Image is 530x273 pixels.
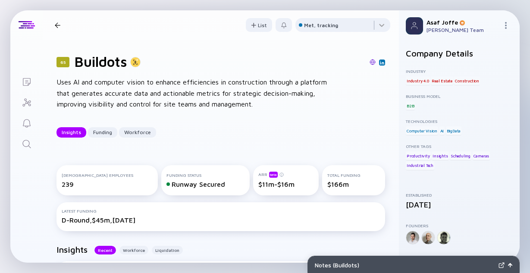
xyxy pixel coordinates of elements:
div: B2B [406,101,415,110]
img: Expand Notes [499,262,505,268]
div: beta [269,172,278,178]
div: List [246,19,272,32]
div: Latest Funding [62,208,380,213]
a: Search [10,133,43,154]
img: Buildots Linkedin Page [380,60,384,65]
a: Reminders [10,112,43,133]
h2: Insights [56,245,88,254]
button: Workforce [119,127,156,138]
div: Founders [406,223,513,228]
div: Other Tags [406,144,513,149]
div: Construction [454,76,480,85]
button: List [246,18,272,32]
div: [DEMOGRAPHIC_DATA] Employees [62,173,153,178]
div: 239 [62,180,153,188]
div: $11m-$16m [258,180,314,188]
div: Insights [432,151,448,160]
div: Runway Secured [166,180,245,188]
div: [PERSON_NAME] Team [427,27,499,33]
div: Met, tracking [304,22,338,28]
button: Insights [56,127,86,138]
h1: Buildots [75,53,127,70]
div: Asaf Joffe [427,19,499,26]
div: Established [406,192,513,198]
div: Industry [406,69,513,74]
button: Liquidation [152,246,183,254]
h2: Company Details [406,48,513,58]
div: [DATE] [406,200,513,209]
a: Investor Map [10,91,43,112]
div: D-Round, $45m, [DATE] [62,216,380,224]
a: Lists [10,71,43,91]
div: Productivity [406,151,431,160]
button: Workforce [119,246,148,254]
img: Open Notes [508,263,512,267]
div: AI [439,126,445,135]
div: Scheduling [450,151,471,160]
div: Industrial Tech [406,161,434,170]
div: Insights [56,126,86,139]
div: Business Model [406,94,513,99]
img: Buildots Website [370,59,376,65]
div: Total Funding [327,173,380,178]
div: Technologies [406,119,513,124]
div: $166m [327,180,380,188]
div: 65 [56,57,69,67]
div: BigData [446,126,462,135]
div: Computer Vision [406,126,438,135]
div: Funding Status [166,173,245,178]
button: Funding [88,127,117,138]
div: Real Estate [431,76,453,85]
div: Workforce [119,126,156,139]
div: Funding [88,126,117,139]
button: Recent [94,246,116,254]
div: Uses AI and computer vision to enhance efficiencies in construction through a platform that gener... [56,77,332,110]
div: Notes ( Buildots ) [315,261,495,269]
div: ARR [258,171,314,178]
div: Industry 4.0 [406,76,430,85]
div: Cameras [473,151,490,160]
img: Menu [502,22,509,29]
img: Profile Picture [406,17,423,35]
